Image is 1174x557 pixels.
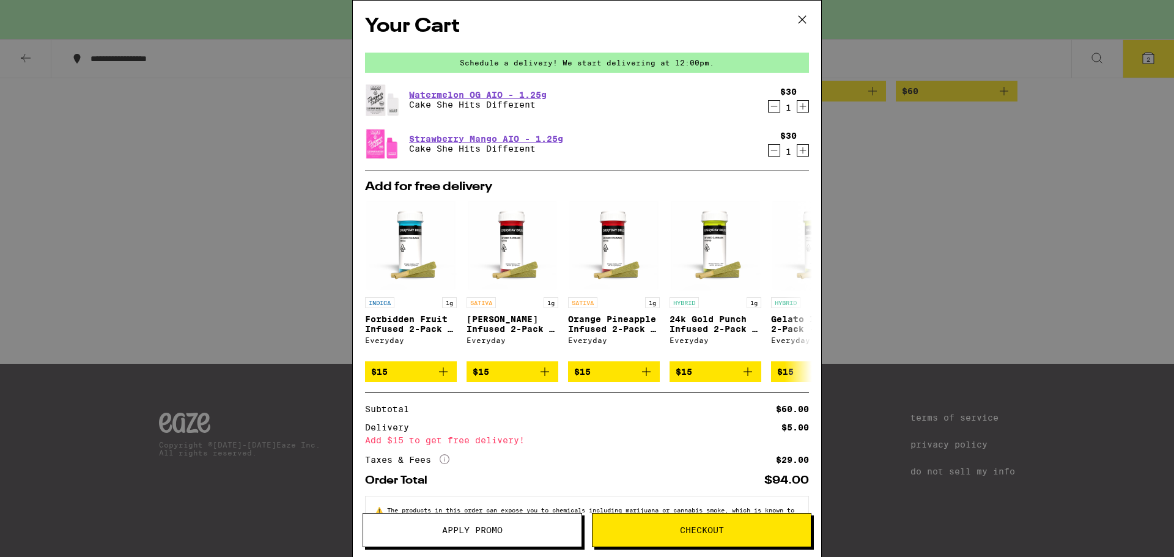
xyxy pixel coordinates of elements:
[780,147,797,157] div: 1
[365,127,399,161] img: Cake She Hits Different - Strawberry Mango AIO - 1.25g
[409,134,563,144] a: Strawberry Mango AIO - 1.25g
[544,297,558,308] p: 1g
[365,53,809,73] div: Schedule a delivery! We start delivering at 12:00pm.
[365,314,457,334] p: Forbidden Fruit Infused 2-Pack - 1g
[375,506,794,528] span: The products in this order can expose you to chemicals including marijuana or cannabis smoke, whi...
[670,336,761,344] div: Everyday
[568,314,660,334] p: Orange Pineapple Infused 2-Pack - 1g
[780,87,797,97] div: $30
[747,297,761,308] p: 1g
[670,361,761,382] button: Add to bag
[365,13,809,40] h2: Your Cart
[467,199,558,291] img: Everyday - Jack Herer Infused 2-Pack - 1g
[680,526,724,534] span: Checkout
[365,405,418,413] div: Subtotal
[409,100,547,109] p: Cake She Hits Different
[467,199,558,361] a: Open page for Jack Herer Infused 2-Pack - 1g from Everyday
[365,436,809,444] div: Add $15 to get free delivery!
[409,144,563,153] p: Cake She Hits Different
[467,297,496,308] p: SATIVA
[568,336,660,344] div: Everyday
[365,199,457,361] a: Open page for Forbidden Fruit Infused 2-Pack - 1g from Everyday
[467,336,558,344] div: Everyday
[645,297,660,308] p: 1g
[670,297,699,308] p: HYBRID
[764,475,809,486] div: $94.00
[371,367,388,377] span: $15
[442,297,457,308] p: 1g
[780,103,797,113] div: 1
[768,100,780,113] button: Decrement
[670,314,761,334] p: 24k Gold Punch Infused 2-Pack - 1g
[771,314,863,334] p: Gelato Infused 2-Pack - 1g
[365,361,457,382] button: Add to bag
[568,199,660,291] img: Everyday - Orange Pineapple Infused 2-Pack - 1g
[467,314,558,334] p: [PERSON_NAME] Infused 2-Pack - 1g
[776,456,809,464] div: $29.00
[568,199,660,361] a: Open page for Orange Pineapple Infused 2-Pack - 1g from Everyday
[780,131,797,141] div: $30
[781,423,809,432] div: $5.00
[776,405,809,413] div: $60.00
[363,513,582,547] button: Apply Promo
[365,336,457,344] div: Everyday
[365,454,449,465] div: Taxes & Fees
[568,361,660,382] button: Add to bag
[592,513,811,547] button: Checkout
[365,199,457,291] img: Everyday - Forbidden Fruit Infused 2-Pack - 1g
[568,297,597,308] p: SATIVA
[442,526,503,534] span: Apply Promo
[771,297,800,308] p: HYBRID
[365,181,809,193] h2: Add for free delivery
[771,336,863,344] div: Everyday
[768,144,780,157] button: Decrement
[771,361,863,382] button: Add to bag
[473,367,489,377] span: $15
[670,199,761,361] a: Open page for 24k Gold Punch Infused 2-Pack - 1g from Everyday
[574,367,591,377] span: $15
[467,361,558,382] button: Add to bag
[409,90,547,100] a: Watermelon OG AIO - 1.25g
[777,367,794,377] span: $15
[771,199,863,291] img: Everyday - Gelato Infused 2-Pack - 1g
[797,144,809,157] button: Increment
[771,199,863,361] a: Open page for Gelato Infused 2-Pack - 1g from Everyday
[797,100,809,113] button: Increment
[670,199,761,291] img: Everyday - 24k Gold Punch Infused 2-Pack - 1g
[375,506,387,514] span: ⚠️
[365,475,436,486] div: Order Total
[365,423,418,432] div: Delivery
[365,83,399,117] img: Cake She Hits Different - Watermelon OG AIO - 1.25g
[676,367,692,377] span: $15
